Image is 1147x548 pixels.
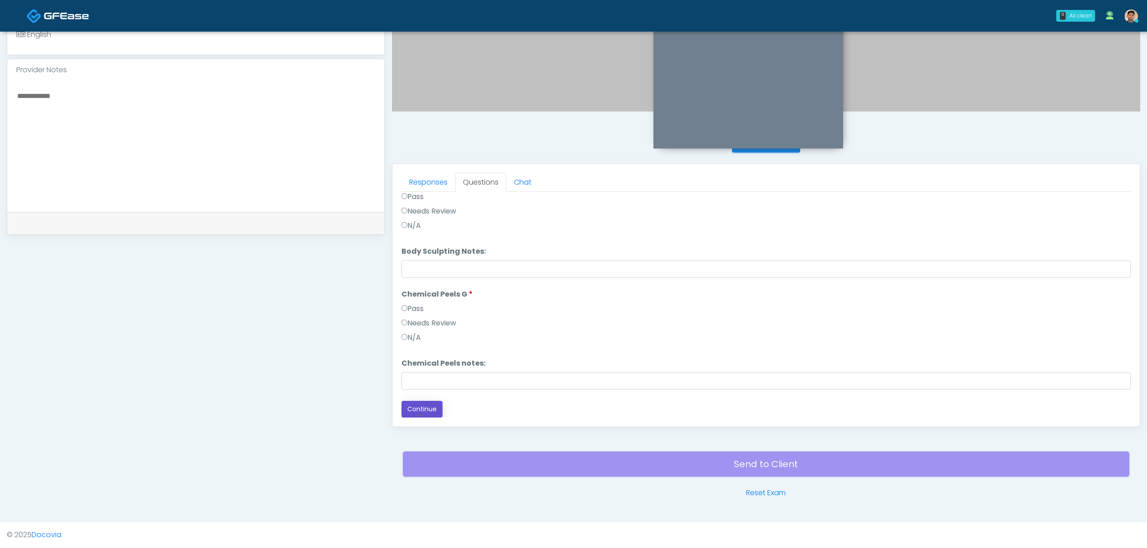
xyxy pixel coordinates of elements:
[455,173,506,192] a: Questions
[401,222,407,228] input: N/A
[401,318,456,329] label: Needs Review
[27,9,42,23] img: Docovia
[392,122,1140,132] h4: Invite Participants to Video Session
[1124,9,1138,23] img: Kenner Medina
[401,173,455,192] a: Responses
[401,401,443,418] button: Continue
[401,332,421,343] label: N/A
[32,529,61,540] a: Docovia
[401,208,407,214] input: Needs Review
[401,246,486,257] label: Body Sculpting Notes:
[401,191,424,202] label: Pass
[401,193,407,199] input: Pass
[1069,12,1091,20] div: All clear!
[16,29,51,40] div: English
[7,4,34,31] button: Open LiveChat chat widget
[401,220,421,231] label: N/A
[506,173,539,192] a: Chat
[7,59,384,81] div: Provider Notes
[401,358,485,369] label: Chemical Peels notes:
[746,488,786,498] a: Reset Exam
[401,305,407,311] input: Pass
[1051,6,1100,25] a: 0 All clear!
[1060,12,1066,20] div: 0
[44,11,89,20] img: Docovia
[401,206,456,217] label: Needs Review
[401,303,424,314] label: Pass
[401,289,473,300] label: Chemical Peels G
[27,1,89,30] a: Docovia
[401,320,407,325] input: Needs Review
[401,334,407,340] input: N/A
